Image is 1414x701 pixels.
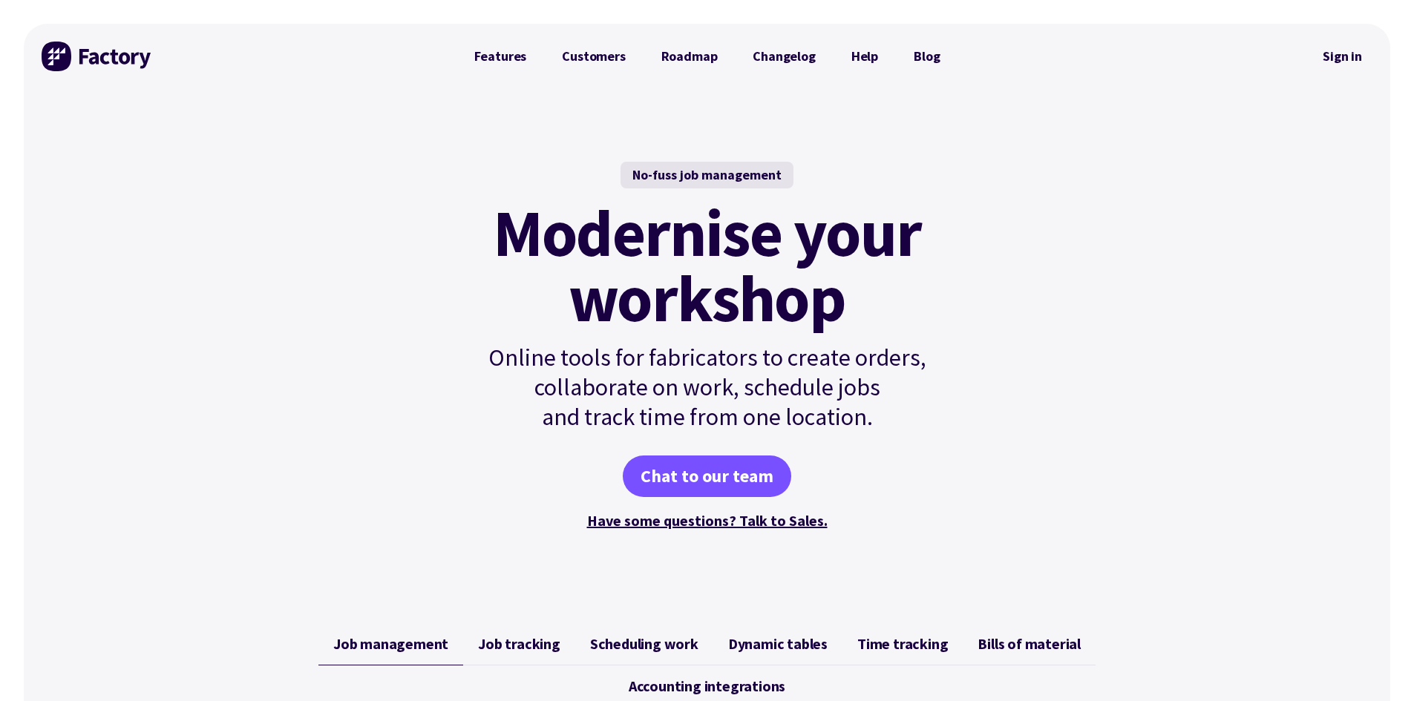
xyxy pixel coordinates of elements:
[456,343,958,432] p: Online tools for fabricators to create orders, collaborate on work, schedule jobs and track time ...
[42,42,153,71] img: Factory
[728,635,828,653] span: Dynamic tables
[1340,630,1414,701] iframe: Chat Widget
[456,42,545,71] a: Features
[834,42,896,71] a: Help
[333,635,448,653] span: Job management
[629,677,785,695] span: Accounting integrations
[587,511,828,530] a: Have some questions? Talk to Sales.
[493,200,921,331] mark: Modernise your workshop
[544,42,643,71] a: Customers
[857,635,948,653] span: Time tracking
[896,42,958,71] a: Blog
[590,635,698,653] span: Scheduling work
[456,42,958,71] nav: Primary Navigation
[478,635,560,653] span: Job tracking
[1312,39,1372,73] a: Sign in
[621,162,793,188] div: No-fuss job management
[644,42,736,71] a: Roadmap
[735,42,833,71] a: Changelog
[978,635,1081,653] span: Bills of material
[623,455,791,497] a: Chat to our team
[1312,39,1372,73] nav: Secondary Navigation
